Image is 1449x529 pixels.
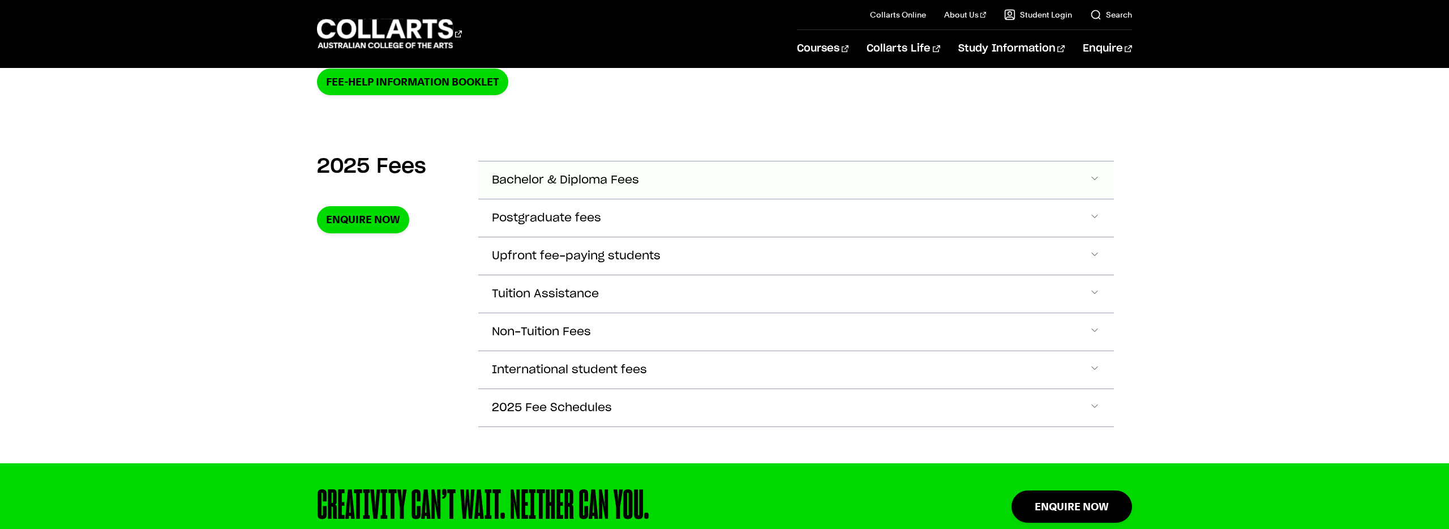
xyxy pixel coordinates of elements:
a: Student Login [1004,9,1072,20]
a: Courses [797,30,848,67]
div: CREATIVITY CAN’T WAIT. NEITHER CAN YOU. [317,486,939,527]
button: International student fees [478,351,1114,389]
a: Collarts Online [870,9,926,20]
a: About Us [944,9,986,20]
button: Non-Tuition Fees [478,313,1114,351]
span: Non-Tuition Fees [492,326,591,339]
button: Bachelor & Diploma Fees [478,161,1114,199]
div: Go to homepage [317,18,462,50]
button: Upfront fee-paying students [478,237,1114,275]
button: Postgraduate fees [478,199,1114,237]
a: Collarts Life [867,30,940,67]
span: International student fees [492,364,647,377]
span: Tuition Assistance [492,288,599,301]
a: Enquire Now [317,206,409,233]
button: 2025 Fee Schedules [478,389,1114,426]
a: Study Information [958,30,1065,67]
a: FEE-HELP information booklet [317,69,508,95]
h2: 2025 Fees [317,154,426,179]
span: 2025 Fee Schedules [492,402,612,415]
span: Bachelor & Diploma Fees [492,174,639,187]
a: Search [1090,9,1132,20]
a: Enquire Now [1011,490,1132,523]
span: Postgraduate fees [492,212,601,225]
section: Accordion Section [317,131,1132,463]
button: Tuition Assistance [478,275,1114,313]
a: Enquire [1083,30,1132,67]
span: Upfront fee-paying students [492,250,661,263]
